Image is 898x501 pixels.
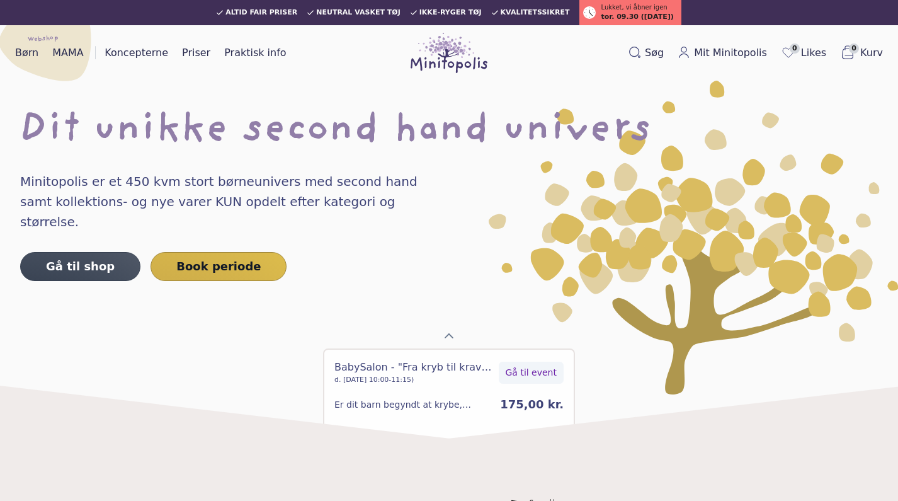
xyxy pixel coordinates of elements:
[623,43,669,63] button: Søg
[849,43,859,54] span: 0
[225,9,297,16] span: Altid fair priser
[500,398,564,411] span: 175,00 kr.
[694,45,767,60] span: Mit Minitopolis
[334,375,494,386] div: d. [DATE] 10:00-11:15)
[47,43,89,63] a: MAMA
[673,43,772,63] a: Mit Minitopolis
[835,42,888,64] button: 0Kurv
[334,398,490,411] div: Er dit barn begyndt at krybe, kravle – eller øver sig på at komme fremad?
[20,252,140,281] a: Gå til shop
[177,43,215,63] a: Priser
[801,45,826,60] span: Likes
[790,43,800,54] span: 0
[219,43,291,63] a: Praktisk info
[776,42,831,64] a: 0Likes
[601,12,673,23] span: tor. 09.30 ([DATE])
[860,45,883,60] span: Kurv
[411,33,487,73] img: Minitopolis logo
[334,360,494,375] div: BabySalon - "Fra kryb til kravl – giv dit barn et stærkt fundament" v. [PERSON_NAME] fra Små Skridt.
[489,81,898,395] img: Minitopolis' logo som et gul blomst
[10,43,43,63] a: Børn
[20,171,443,232] h4: Minitopolis er et 450 kvm stort børneunivers med second hand samt kollektions- og nye varer KUN o...
[506,366,557,379] span: Gå til event
[99,43,173,63] a: Koncepterne
[323,348,575,459] div: 0
[151,252,287,281] a: Book periode
[419,9,482,16] span: Ikke-ryger tøj
[645,45,664,60] span: Søg
[601,3,667,12] span: Lukket, vi åbner igen
[20,111,878,151] h1: Dit unikke second hand univers
[316,9,401,16] span: Neutral vasket tøj
[501,9,570,16] span: Kvalitetssikret
[439,326,459,346] button: Previous Page
[499,362,564,384] button: Gå til event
